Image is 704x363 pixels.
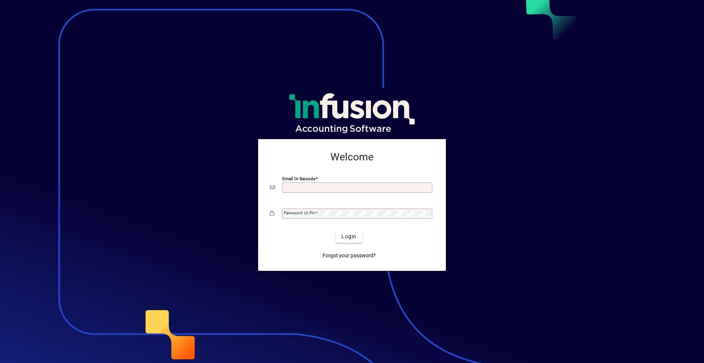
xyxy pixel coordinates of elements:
[335,230,362,243] button: Login
[323,252,376,259] span: Forgot your password?
[282,176,315,181] mat-label: Email or Barcode
[341,233,356,240] span: Login
[284,210,315,215] mat-label: Password or Pin
[270,151,434,163] h2: Welcome
[320,249,379,262] a: Forgot your password?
